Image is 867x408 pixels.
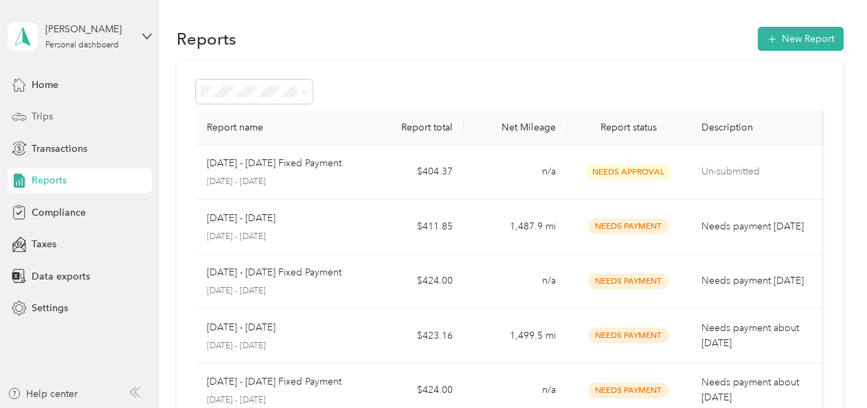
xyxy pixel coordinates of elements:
[32,237,56,251] span: Taxes
[32,141,87,156] span: Transactions
[701,273,817,288] p: Needs payment [DATE]
[45,22,131,36] div: [PERSON_NAME]
[207,231,350,243] p: [DATE] - [DATE]
[701,219,817,234] p: Needs payment [DATE]
[758,27,844,51] button: New Report
[361,111,464,145] th: Report total
[207,176,350,188] p: [DATE] - [DATE]
[578,122,679,133] div: Report status
[207,285,350,297] p: [DATE] - [DATE]
[361,254,464,309] td: $424.00
[196,111,361,145] th: Report name
[464,254,567,309] td: n/a
[585,164,672,180] span: Needs Approval
[177,32,236,46] h1: Reports
[32,78,58,92] span: Home
[207,340,350,352] p: [DATE] - [DATE]
[207,374,341,389] p: [DATE] - [DATE] Fixed Payment
[588,383,669,398] span: Needs Payment
[588,218,669,234] span: Needs Payment
[361,145,464,200] td: $404.37
[32,109,53,124] span: Trips
[464,145,567,200] td: n/a
[464,309,567,364] td: 1,499.5 mi
[207,265,341,280] p: [DATE] - [DATE] Fixed Payment
[701,321,817,351] p: Needs payment about [DATE]
[690,111,828,145] th: Description
[464,200,567,255] td: 1,487.9 mi
[701,375,817,405] p: Needs payment about [DATE]
[588,328,669,343] span: Needs Payment
[32,173,67,188] span: Reports
[588,273,669,289] span: Needs Payment
[32,205,86,220] span: Compliance
[701,164,817,179] p: Un-submitted
[8,387,78,401] button: Help center
[207,394,350,407] p: [DATE] - [DATE]
[464,111,567,145] th: Net Mileage
[45,41,119,49] div: Personal dashboard
[207,211,275,226] p: [DATE] - [DATE]
[32,269,90,284] span: Data exports
[361,309,464,364] td: $423.16
[32,301,68,315] span: Settings
[207,156,341,171] p: [DATE] - [DATE] Fixed Payment
[790,331,867,408] iframe: Everlance-gr Chat Button Frame
[207,320,275,335] p: [DATE] - [DATE]
[361,200,464,255] td: $411.85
